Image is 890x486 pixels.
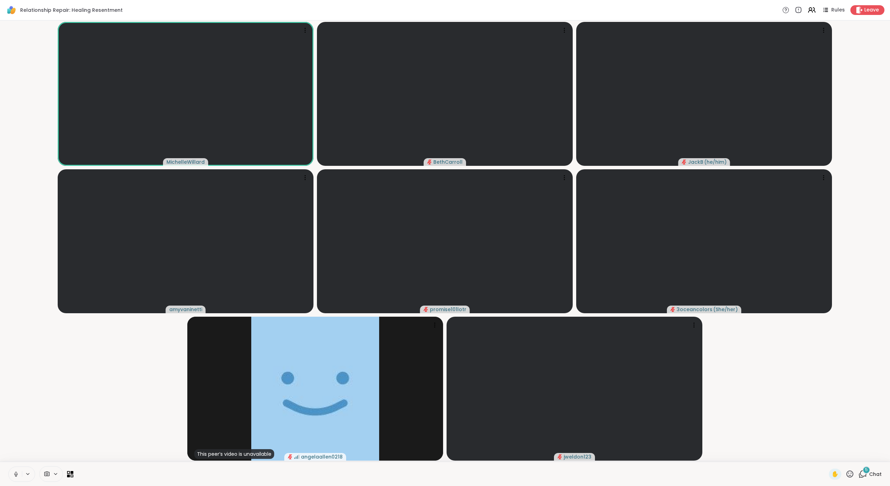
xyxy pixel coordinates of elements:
span: 5 [865,467,868,473]
span: amyvaninetti [169,306,202,313]
span: 3oceancolors [677,306,712,313]
span: audio-muted [557,454,562,459]
span: audio-muted [682,160,687,164]
span: audio-muted [427,160,432,164]
span: ( he/him ) [704,159,727,165]
span: audio-muted [288,454,293,459]
span: Relationship Repair: Healing Resentment [20,7,123,14]
span: promise101lotr [430,306,466,313]
span: Rules [831,7,845,14]
span: angelaallen0218 [301,453,343,460]
span: JackB [688,159,703,165]
span: audio-muted [670,307,675,312]
img: angelaallen0218 [251,317,379,461]
span: audio-muted [424,307,428,312]
img: ShareWell Logomark [6,4,17,16]
div: This peer’s video is unavailable [194,449,274,459]
span: Leave [864,7,879,14]
span: ✋ [832,470,839,478]
span: MichelleWillard [166,159,205,165]
span: jweldon123 [564,453,591,460]
span: ( She/her ) [713,306,738,313]
span: BethCarroll [433,159,463,165]
span: Chat [869,471,882,478]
